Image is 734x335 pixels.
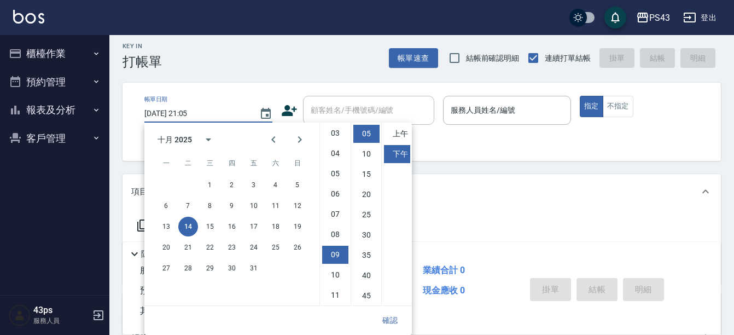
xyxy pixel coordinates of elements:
span: 其他付款方式 0 [140,305,197,316]
input: YYYY/MM/DD hh:mm [144,105,248,123]
div: PS43 [649,11,670,25]
div: 十月 2025 [158,134,192,146]
h2: Key In [123,43,162,50]
span: 連續打單結帳 [545,53,591,64]
button: 指定 [580,96,603,117]
button: Choose date, selected date is 2025-10-14 [253,101,279,127]
span: 星期三 [200,152,220,174]
li: 7 hours [322,205,348,223]
button: 30 [222,258,242,278]
li: 5 hours [322,165,348,183]
button: Next month [287,126,313,153]
li: 20 minutes [353,186,380,204]
span: 結帳前確認明細 [466,53,520,64]
li: 25 minutes [353,206,380,224]
li: 5 minutes [353,125,380,143]
button: 17 [244,217,264,236]
ul: Select hours [320,123,351,305]
button: 預約管理 [4,68,105,96]
button: 23 [222,238,242,257]
p: 項目消費 [131,186,164,198]
li: 30 minutes [353,226,380,244]
p: 隱藏業績明細 [141,249,190,260]
li: 10 minutes [353,145,380,163]
li: 下午 [384,145,410,163]
button: 客戶管理 [4,124,105,153]
button: 8 [200,196,220,216]
button: 12 [288,196,307,216]
button: 6 [156,196,176,216]
li: 40 minutes [353,267,380,285]
ul: Select meridiem [381,123,412,305]
button: 22 [200,238,220,257]
li: 上午 [384,125,410,143]
button: 28 [178,258,198,278]
li: 10 hours [322,266,348,284]
button: 確認 [372,310,407,331]
button: 29 [200,258,220,278]
button: 10 [244,196,264,216]
button: 1 [200,175,220,195]
button: 4 [266,175,286,195]
button: 24 [244,238,264,257]
button: 9 [222,196,242,216]
button: 13 [156,217,176,236]
button: 7 [178,196,198,216]
li: 9 hours [322,246,348,264]
li: 35 minutes [353,246,380,264]
button: 27 [156,258,176,278]
li: 11 hours [322,286,348,304]
img: Logo [13,10,44,24]
button: 31 [244,258,264,278]
span: 現金應收 0 [423,285,465,296]
span: 星期四 [222,152,242,174]
ul: Select minutes [351,123,381,305]
span: 業績合計 0 [423,265,465,275]
button: 11 [266,196,286,216]
h5: 43ps [33,305,89,316]
span: 星期一 [156,152,176,174]
button: 26 [288,238,307,257]
button: 21 [178,238,198,257]
div: 項目消費 [123,174,721,209]
span: 預收卡販賣 0 [140,285,189,296]
li: 45 minutes [353,287,380,305]
li: 4 hours [322,145,348,163]
button: 16 [222,217,242,236]
button: 登出 [679,8,721,28]
button: 20 [156,238,176,257]
button: calendar view is open, switch to year view [195,126,222,153]
button: PS43 [632,7,674,29]
span: 服務消費 0 [140,265,180,275]
li: 3 hours [322,124,348,142]
button: 櫃檯作業 [4,39,105,68]
button: 2 [222,175,242,195]
button: 25 [266,238,286,257]
button: 14 [178,217,198,236]
label: 帳單日期 [144,95,167,103]
p: 服務人員 [33,316,89,326]
button: 18 [266,217,286,236]
button: 3 [244,175,264,195]
li: 6 hours [322,185,348,203]
button: 報表及分析 [4,96,105,124]
h3: 打帳單 [123,54,162,70]
span: 星期五 [244,152,264,174]
button: 帳單速查 [389,48,438,68]
button: 5 [288,175,307,195]
span: 星期二 [178,152,198,174]
li: 15 minutes [353,165,380,183]
button: 19 [288,217,307,236]
button: 15 [200,217,220,236]
span: 星期日 [288,152,307,174]
button: save [604,7,626,28]
li: 8 hours [322,226,348,244]
span: 星期六 [266,152,286,174]
button: 不指定 [603,96,633,117]
button: Previous month [260,126,287,153]
img: Person [9,304,31,326]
